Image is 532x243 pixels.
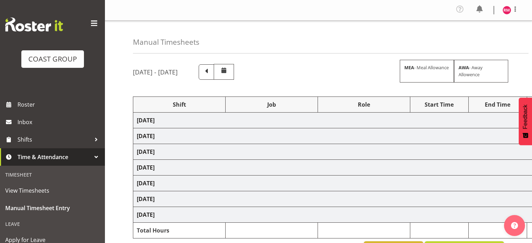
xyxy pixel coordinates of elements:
[2,182,103,199] a: View Timesheets
[404,64,414,71] strong: MEA
[321,100,406,109] div: Role
[17,152,91,162] span: Time & Attendance
[133,68,178,76] h5: [DATE] - [DATE]
[229,100,314,109] div: Job
[137,100,222,109] div: Shift
[2,199,103,217] a: Manual Timesheet Entry
[5,185,100,196] span: View Timesheets
[17,117,101,127] span: Inbox
[454,60,508,82] div: - Away Allowence
[472,100,523,109] div: End Time
[519,98,532,145] button: Feedback - Show survey
[5,203,100,213] span: Manual Timesheet Entry
[503,6,511,14] img: robert-micheal-hyde10060.jpg
[17,134,91,145] span: Shifts
[133,223,226,238] td: Total Hours
[2,217,103,231] div: Leave
[133,38,199,46] h4: Manual Timesheets
[459,64,469,71] strong: AWA
[522,105,529,129] span: Feedback
[414,100,465,109] div: Start Time
[17,99,101,110] span: Roster
[5,17,63,31] img: Rosterit website logo
[28,54,77,64] div: COAST GROUP
[400,60,454,82] div: - Meal Allowance
[2,167,103,182] div: Timesheet
[511,222,518,229] img: help-xxl-2.png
